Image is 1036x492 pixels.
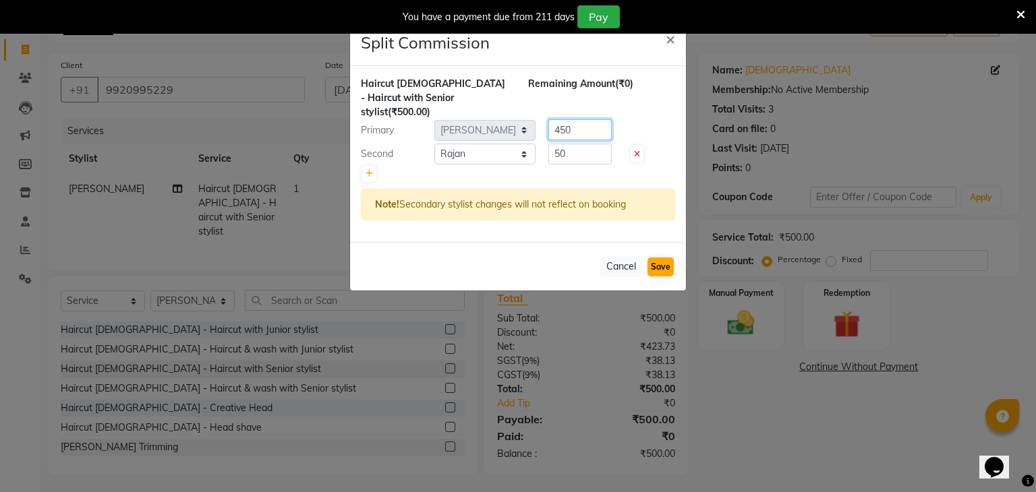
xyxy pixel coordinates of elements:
span: Haircut [DEMOGRAPHIC_DATA] - Haircut with Senior stylist [361,78,505,118]
button: Close [655,20,686,57]
button: Save [647,257,674,276]
div: Second [351,147,434,161]
button: Pay [577,5,620,28]
h4: Split Commission [361,30,490,55]
div: Primary [351,123,434,137]
div: You have a payment due from 211 days [403,10,575,24]
div: Secondary stylist changes will not reflect on booking [361,189,675,220]
strong: Note! [375,198,399,210]
span: × [666,28,675,49]
button: Cancel [600,256,642,277]
span: Remaining Amount [528,78,615,90]
span: (₹500.00) [388,106,430,118]
span: (₹0) [615,78,633,90]
iframe: chat widget [979,438,1023,479]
